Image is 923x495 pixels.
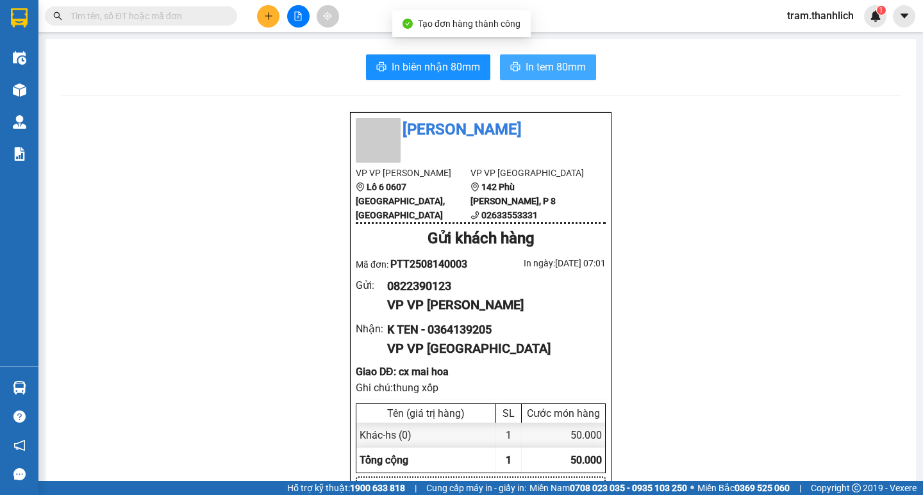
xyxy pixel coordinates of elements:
[360,454,408,466] span: Tổng cộng
[13,51,26,65] img: warehouse-icon
[356,182,445,220] b: Lô 6 0607 [GEOGRAPHIC_DATA], [GEOGRAPHIC_DATA]
[264,12,273,20] span: plus
[356,277,387,293] div: Gửi :
[899,10,910,22] span: caret-down
[112,75,230,102] div: Nhận: VP [GEOGRAPHIC_DATA]
[392,59,480,75] span: In biên nhận 80mm
[799,481,801,495] span: |
[697,481,790,495] span: Miền Bắc
[356,183,365,191] span: environment
[418,19,520,29] span: Tạo đơn hàng thành công
[390,258,467,270] span: PTT2508140003
[356,256,481,272] div: Mã đơn:
[470,166,585,180] li: VP VP [GEOGRAPHIC_DATA]
[287,5,310,28] button: file-add
[506,454,511,466] span: 1
[13,147,26,161] img: solution-icon
[870,10,881,22] img: icon-new-feature
[496,423,522,448] div: 1
[356,321,387,337] div: Nhận :
[13,83,26,97] img: warehouse-icon
[13,410,26,423] span: question-circle
[415,481,417,495] span: |
[356,166,470,180] li: VP VP [PERSON_NAME]
[529,481,687,495] span: Miền Nam
[526,59,586,75] span: In tem 80mm
[376,61,387,74] span: printer
[10,75,106,102] div: Gửi: VP [PERSON_NAME]
[426,481,526,495] span: Cung cấp máy in - giấy in:
[481,256,606,270] div: In ngày: [DATE] 07:01
[387,295,595,315] div: VP VP [PERSON_NAME]
[323,12,332,20] span: aim
[470,211,479,220] span: phone
[356,227,606,251] div: Gửi khách hàng
[294,12,303,20] span: file-add
[470,183,479,191] span: environment
[13,468,26,480] span: message
[852,483,861,492] span: copyright
[53,12,62,20] span: search
[387,339,595,359] div: VP VP [GEOGRAPHIC_DATA]
[287,481,405,495] span: Hỗ trợ kỹ thuật:
[71,9,222,23] input: Tìm tên, số ĐT hoặc mã đơn
[11,8,28,28] img: logo-vxr
[877,6,886,15] sup: 1
[500,54,596,80] button: printerIn tem 80mm
[257,5,279,28] button: plus
[72,54,168,68] text: PTT2508140002
[356,364,606,380] div: Giao DĐ: cx mai hoa
[13,115,26,129] img: warehouse-icon
[366,54,490,80] button: printerIn biên nhận 80mm
[360,429,412,441] span: Khác - hs (0)
[350,483,405,493] strong: 1900 633 818
[403,19,413,29] span: check-circle
[13,381,26,394] img: warehouse-icon
[777,8,864,24] span: tram.thanhlich
[510,61,520,74] span: printer
[356,118,606,142] li: [PERSON_NAME]
[879,6,883,15] span: 1
[356,380,606,396] div: Ghi chú: thung xốp
[13,439,26,451] span: notification
[690,485,694,491] span: ⚪️
[570,454,602,466] span: 50.000
[481,210,538,220] b: 02633553331
[893,5,915,28] button: caret-down
[522,423,605,448] div: 50.000
[735,483,790,493] strong: 0369 525 060
[525,407,602,419] div: Cước món hàng
[387,277,595,295] div: 0822390123
[387,321,595,339] div: K TEN - 0364139205
[570,483,687,493] strong: 0708 023 035 - 0935 103 250
[317,5,339,28] button: aim
[470,182,556,206] b: 142 Phù [PERSON_NAME], P 8
[499,407,518,419] div: SL
[360,407,492,419] div: Tên (giá trị hàng)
